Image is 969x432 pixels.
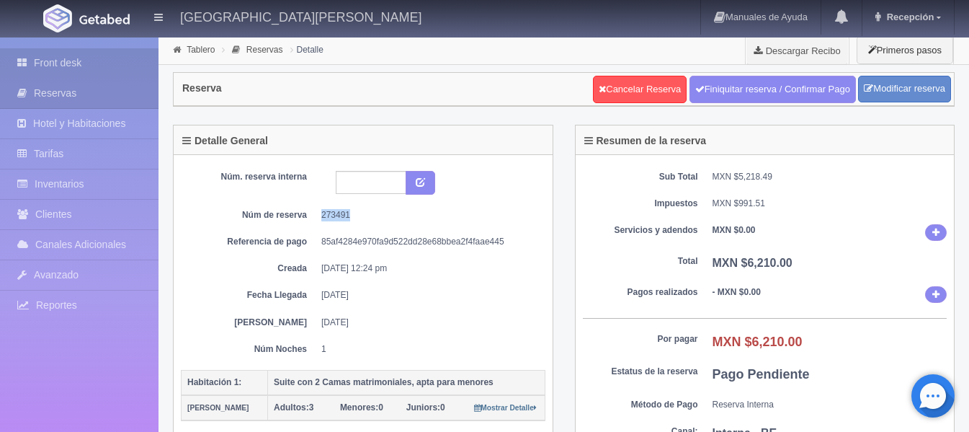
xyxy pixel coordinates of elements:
[321,263,535,275] dd: [DATE] 12:24 pm
[192,263,307,275] dt: Creada
[182,83,222,94] h4: Reserva
[713,335,803,349] b: MXN $6,210.00
[583,171,698,183] dt: Sub Total
[321,289,535,301] dd: [DATE]
[180,7,421,25] h4: [GEOGRAPHIC_DATA][PERSON_NAME]
[583,224,698,237] dt: Servicios y adendos
[583,198,698,210] dt: Impuestos
[321,343,535,356] dd: 1
[584,136,707,146] h4: Resumen de la reserva
[406,402,445,413] span: 0
[43,4,72,32] img: Getabed
[583,286,698,299] dt: Pagos realizados
[713,399,947,411] dd: Reserva Interna
[187,45,215,55] a: Tablero
[192,236,307,248] dt: Referencia de pago
[187,377,241,387] b: Habitación 1:
[593,76,687,103] a: Cancelar Reserva
[268,370,545,395] th: Suite con 2 Camas matrimoniales, apta para menores
[713,257,792,269] b: MXN $6,210.00
[713,287,761,297] b: - MXN $0.00
[406,402,440,413] strong: Juniors:
[274,402,309,413] strong: Adultos:
[713,367,810,382] b: Pago Pendiente
[689,76,856,103] a: Finiquitar reserva / Confirmar Pago
[182,136,268,146] h4: Detalle General
[192,289,307,301] dt: Fecha Llegada
[192,343,307,356] dt: Núm Noches
[321,236,535,248] dd: 85af4284e970fa9d522dd28e68bbea2f4faae445
[474,402,537,413] a: Mostrar Detalle
[583,366,698,378] dt: Estatus de la reserva
[857,36,953,64] button: Primeros pasos
[287,43,327,56] li: Detalle
[192,317,307,329] dt: [PERSON_NAME]
[79,14,130,25] img: Getabed
[858,76,951,102] a: Modificar reserva
[192,209,307,221] dt: Núm de reserva
[321,209,535,221] dd: 273491
[583,399,698,411] dt: Método de Pago
[340,402,378,413] strong: Menores:
[340,402,383,413] span: 0
[246,45,283,55] a: Reservas
[274,402,313,413] span: 3
[713,225,756,235] b: MXN $0.00
[713,198,947,210] dd: MXN $991.51
[746,36,849,65] a: Descargar Recibo
[321,317,535,329] dd: [DATE]
[713,171,947,183] dd: MXN $5,218.49
[187,404,249,412] small: [PERSON_NAME]
[883,12,934,22] span: Recepción
[583,333,698,345] dt: Por pagar
[583,255,698,268] dt: Total
[474,404,537,412] small: Mostrar Detalle
[192,171,307,183] dt: Núm. reserva interna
